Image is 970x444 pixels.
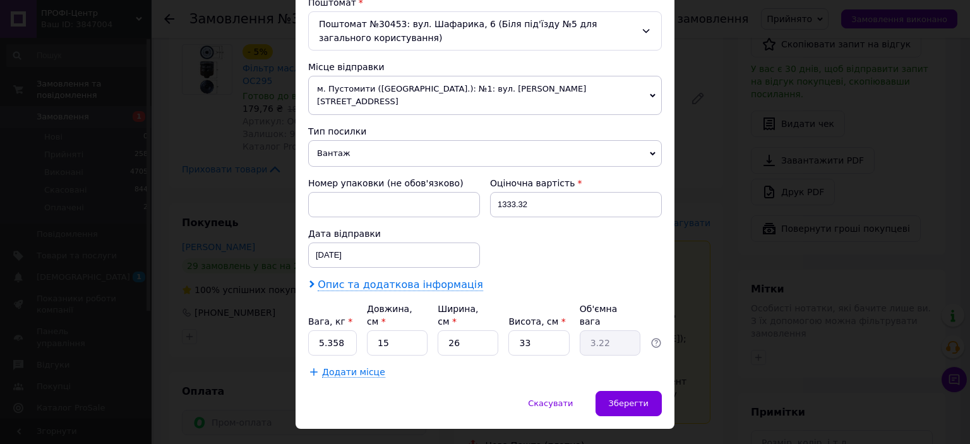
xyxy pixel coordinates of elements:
[308,316,352,327] label: Вага, кг
[308,76,662,115] span: м. Пустомити ([GEOGRAPHIC_DATA].): №1: вул. [PERSON_NAME][STREET_ADDRESS]
[508,316,565,327] label: Висота, см
[580,303,640,328] div: Об'ємна вага
[308,62,385,72] span: Місце відправки
[308,11,662,51] div: Поштомат №30453: вул. Шафарика, 6 (Біля під'їзду №5 для загального користування)
[322,367,385,378] span: Додати місце
[308,140,662,167] span: Вантаж
[438,304,478,327] label: Ширина, см
[308,227,480,240] div: Дата відправки
[367,304,412,327] label: Довжина, см
[609,399,649,408] span: Зберегти
[490,177,662,189] div: Оціночна вартість
[308,177,480,189] div: Номер упаковки (не обов'язково)
[308,126,366,136] span: Тип посилки
[528,399,573,408] span: Скасувати
[318,279,483,291] span: Опис та додаткова інформація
